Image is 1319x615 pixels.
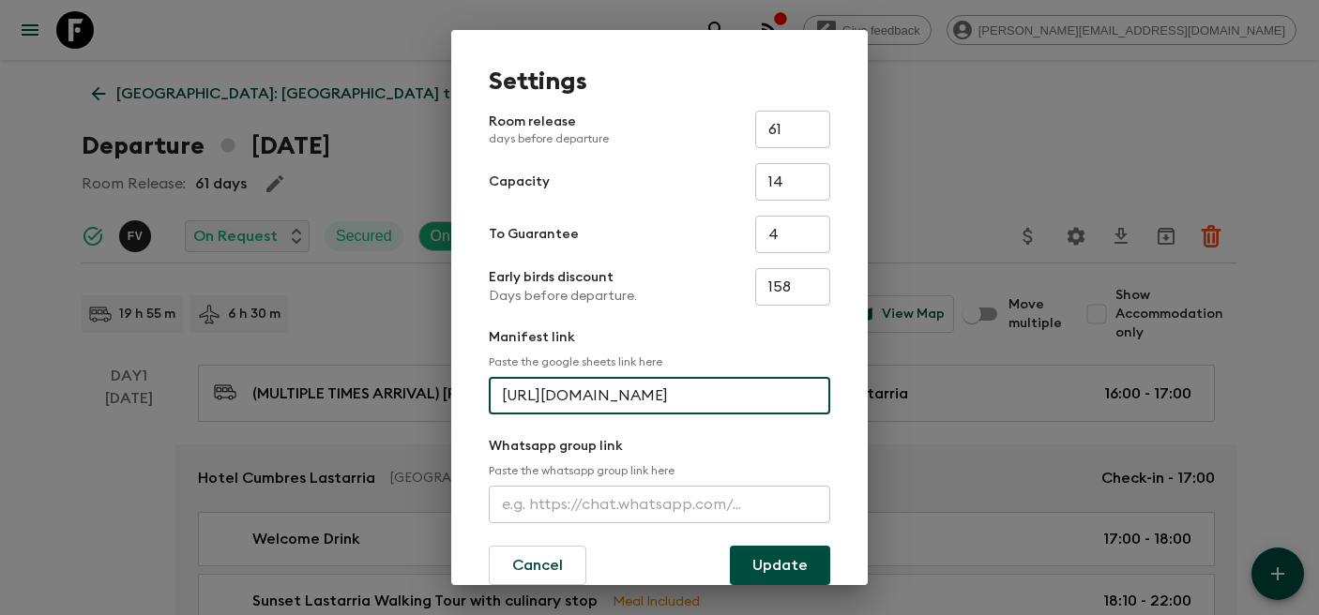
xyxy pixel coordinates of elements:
[489,328,830,347] p: Manifest link
[489,131,609,146] p: days before departure
[489,486,830,523] input: e.g. https://chat.whatsapp.com/...
[489,112,609,146] p: Room release
[489,67,830,96] h1: Settings
[489,377,830,414] input: e.g. https://docs.google.com/spreadsheets/d/1P7Zz9v8J0vXy1Q/edit#gid=0
[755,216,830,253] input: e.g. 4
[489,546,586,585] button: Cancel
[489,268,637,287] p: Early birds discount
[489,354,830,369] p: Paste the google sheets link here
[730,546,830,585] button: Update
[755,268,830,306] input: e.g. 180
[755,163,830,201] input: e.g. 14
[489,225,579,244] p: To Guarantee
[489,437,830,456] p: Whatsapp group link
[489,463,830,478] p: Paste the whatsapp group link here
[489,172,550,191] p: Capacity
[755,111,830,148] input: e.g. 30
[489,287,637,306] p: Days before departure.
